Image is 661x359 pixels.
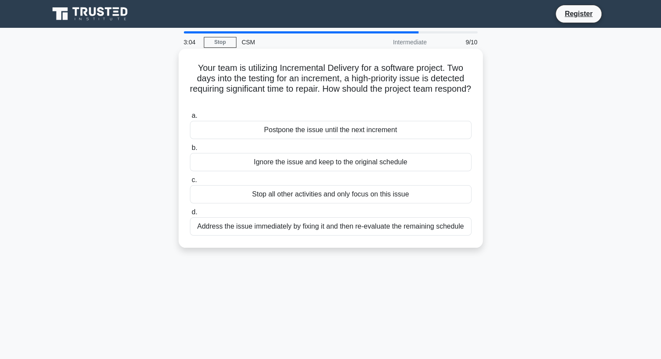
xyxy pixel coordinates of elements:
div: Address the issue immediately by fixing it and then re-evaluate the remaining schedule [190,217,472,236]
span: a. [192,112,197,119]
span: c. [192,176,197,183]
div: 3:04 [179,33,204,51]
a: Stop [204,37,236,48]
span: d. [192,208,197,216]
div: CSM [236,33,356,51]
a: Register [559,8,598,19]
div: 9/10 [432,33,483,51]
div: Postpone the issue until the next increment [190,121,472,139]
div: Intermediate [356,33,432,51]
span: b. [192,144,197,151]
div: Stop all other activities and only focus on this issue [190,185,472,203]
h5: Your team is utilizing Incremental Delivery for a software project. Two days into the testing for... [189,63,472,105]
div: Ignore the issue and keep to the original schedule [190,153,472,171]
